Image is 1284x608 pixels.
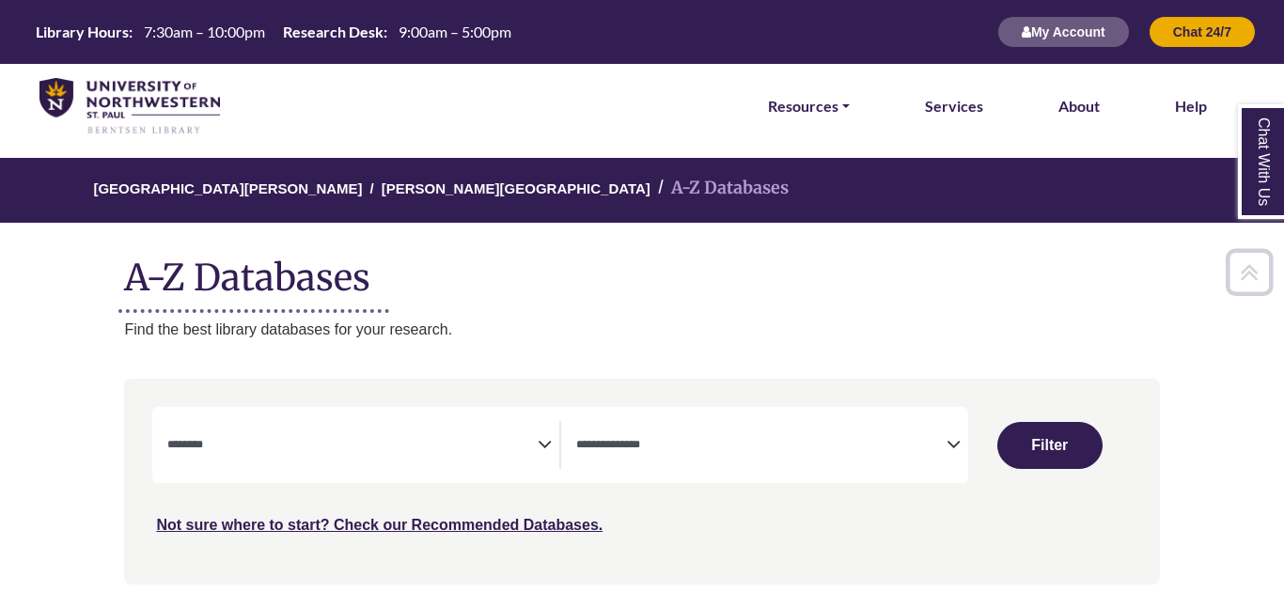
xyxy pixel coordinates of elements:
button: My Account [997,16,1130,48]
nav: Search filters [124,379,1159,584]
a: Not sure where to start? Check our Recommended Databases. [156,517,603,533]
span: 7:30am – 10:00pm [144,23,265,40]
a: Services [925,94,983,118]
a: My Account [997,23,1130,39]
a: Back to Top [1219,259,1279,285]
a: Resources [768,94,850,118]
th: Library Hours: [28,22,133,41]
span: 9:00am – 5:00pm [399,23,511,40]
textarea: Search [167,439,538,454]
img: library_home [39,78,220,135]
th: Research Desk: [275,22,388,41]
li: A-Z Databases [650,175,789,202]
h1: A-Z Databases [124,242,1159,299]
a: Help [1175,94,1207,118]
nav: breadcrumb [124,158,1159,223]
button: Submit for Search Results [997,422,1103,469]
p: Find the best library databases for your research. [124,318,1159,342]
textarea: Search [576,439,947,454]
a: Chat 24/7 [1149,23,1256,39]
table: Hours Today [28,22,519,39]
a: Hours Today [28,22,519,43]
a: About [1058,94,1100,118]
a: [PERSON_NAME][GEOGRAPHIC_DATA] [382,178,650,196]
button: Chat 24/7 [1149,16,1256,48]
a: [GEOGRAPHIC_DATA][PERSON_NAME] [93,178,362,196]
